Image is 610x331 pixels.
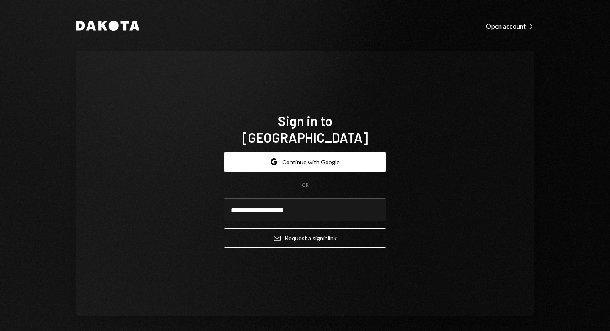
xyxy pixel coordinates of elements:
div: OR [302,182,309,189]
button: Continue with Google [224,152,386,172]
div: Open account [486,22,534,30]
a: Open account [486,21,534,30]
h1: Sign in to [GEOGRAPHIC_DATA] [224,112,386,146]
button: Request a signinlink [224,228,386,248]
